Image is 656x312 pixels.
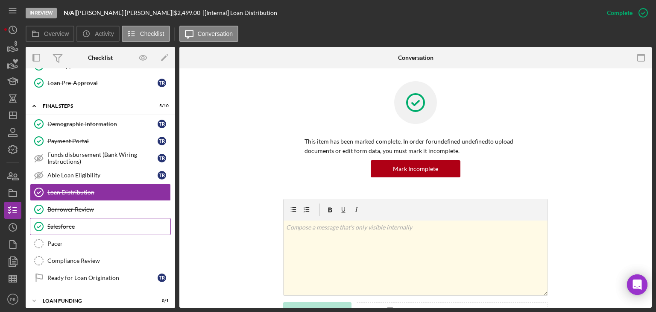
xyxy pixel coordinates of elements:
div: t r [158,274,166,282]
a: Demographic Informationtr [30,115,171,132]
div: $2,499.00 [174,9,203,16]
a: Borrower Review [30,201,171,218]
button: Mark Incomplete [371,160,460,177]
div: Loan Funding [43,298,147,303]
button: Conversation [179,26,239,42]
a: Funds disbursement (Bank Wiring Instructions)tr [30,150,171,167]
a: Compliance Review [30,252,171,269]
div: | [64,9,76,16]
div: Conversation [398,54,433,61]
div: Demographic Information [47,121,158,127]
a: Able Loan Eligibilitytr [30,167,171,184]
a: Loan Pre-Approvaltr [30,74,171,91]
button: Checklist [122,26,170,42]
div: 5 / 10 [153,103,169,109]
div: Pacer [47,240,170,247]
a: Pacer [30,235,171,252]
label: Checklist [140,30,164,37]
a: Payment Portaltr [30,132,171,150]
button: PB [4,291,21,308]
div: Payment Portal [47,138,158,144]
div: FINAL STEPS [43,103,147,109]
div: Compliance Review [47,257,170,264]
div: Complete [607,4,633,21]
p: This item has been marked complete. In order for undefined undefined to upload documents or edit ... [305,137,527,156]
div: t r [158,79,166,87]
label: Activity [95,30,114,37]
div: Funds disbursement (Bank Wiring Instructions) [47,151,158,165]
div: t r [158,137,166,145]
div: t r [158,171,166,180]
div: 0 / 1 [153,298,169,303]
div: Checklist [88,54,113,61]
div: t r [158,120,166,128]
label: Conversation [198,30,233,37]
a: Salesforce [30,218,171,235]
div: Loan Distribution [47,189,170,196]
div: Borrower Review [47,206,170,213]
div: t r [158,154,166,162]
div: Open Intercom Messenger [627,274,647,295]
div: Salesforce [47,223,170,230]
button: Overview [26,26,74,42]
button: Activity [76,26,119,42]
label: Overview [44,30,69,37]
div: | [Internal] Loan Distribution [203,9,277,16]
div: In Review [26,8,57,18]
b: N/A [64,9,74,16]
a: Ready for Loan Originationtr [30,269,171,286]
div: Mark Incomplete [393,160,438,177]
div: [PERSON_NAME] [PERSON_NAME] | [76,9,174,16]
div: Ready for Loan Origination [47,274,158,281]
div: Loan Pre-Approval [47,79,158,86]
div: Able Loan Eligibility [47,172,158,179]
button: Complete [598,4,652,21]
text: PB [10,297,16,302]
a: Loan Distribution [30,184,171,201]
